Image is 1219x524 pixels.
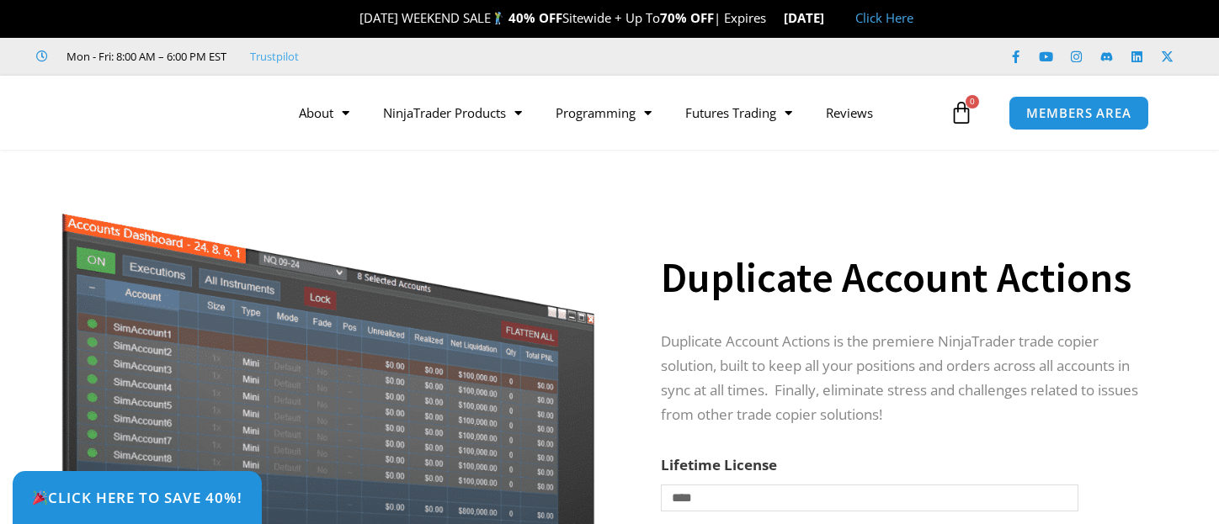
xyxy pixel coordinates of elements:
[539,93,668,132] a: Programming
[660,9,714,26] strong: 70% OFF
[966,95,979,109] span: 0
[809,93,890,132] a: Reviews
[282,93,366,132] a: About
[855,9,913,26] a: Click Here
[56,82,237,143] img: LogoAI | Affordable Indicators – NinjaTrader
[1009,96,1149,130] a: MEMBERS AREA
[767,12,780,24] img: ⌛
[250,46,299,66] a: Trustpilot
[282,93,945,132] nav: Menu
[661,248,1152,307] h1: Duplicate Account Actions
[924,88,998,137] a: 0
[1026,107,1131,119] span: MEMBERS AREA
[62,46,226,66] span: Mon - Fri: 8:00 AM – 6:00 PM EST
[784,9,838,26] strong: [DATE]
[661,330,1152,427] p: Duplicate Account Actions is the premiere NinjaTrader trade copier solution, built to keep all yo...
[661,455,777,474] label: Lifetime License
[32,490,242,505] span: Click Here to save 40%!
[342,9,784,26] span: [DATE] WEEKEND SALE Sitewide + Up To | Expires
[492,12,504,24] img: 🏌️‍♂️
[366,93,539,132] a: NinjaTrader Products
[33,490,47,505] img: 🎉
[346,12,359,24] img: 🎉
[508,9,562,26] strong: 40% OFF
[825,12,838,24] img: 🏭
[13,471,262,524] a: 🎉Click Here to save 40%!
[668,93,809,132] a: Futures Trading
